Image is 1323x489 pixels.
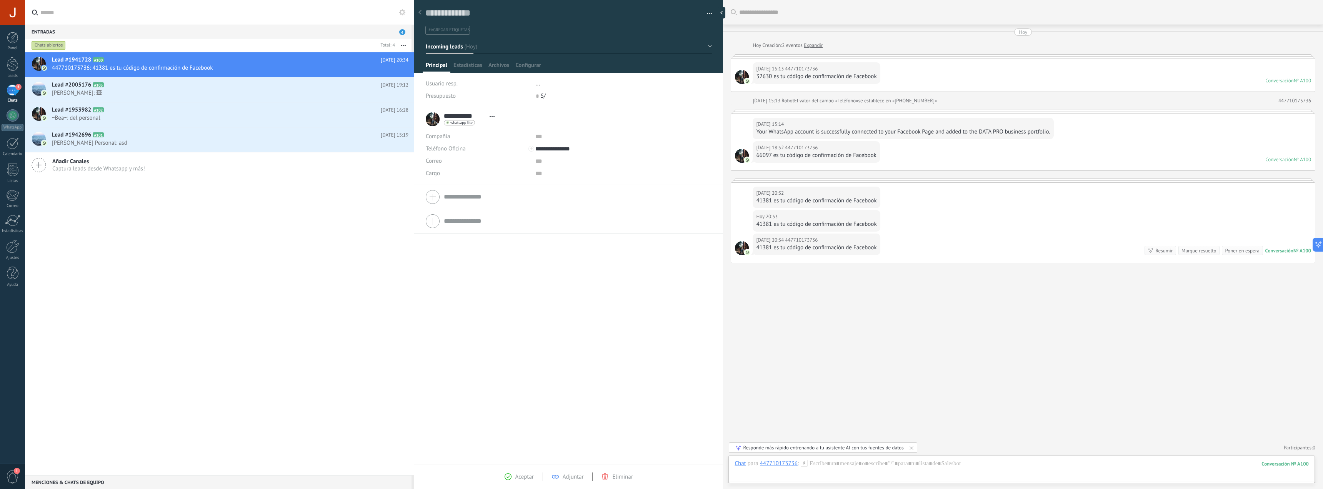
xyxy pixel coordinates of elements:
[718,7,725,18] div: Ocultar
[756,120,785,128] div: [DATE] 15:14
[2,282,24,287] div: Ayuda
[785,144,818,152] span: 447710173736
[52,56,91,64] span: Lead #1941728
[381,131,408,139] span: [DATE] 15:19
[2,255,24,260] div: Ajustes
[426,167,530,180] div: Cargo
[426,157,442,165] span: Correo
[745,250,750,255] img: com.amocrm.amocrmwa.svg
[426,78,530,90] div: Usuario resp.
[1181,247,1216,254] div: Marque resuelto
[426,62,447,73] span: Principal
[735,241,749,255] span: 447710173736
[453,62,482,73] span: Estadísticas
[760,460,798,467] div: 447710173736
[426,90,530,102] div: Presupuesto
[1278,97,1311,105] a: 447710173736
[426,92,456,100] span: Presupuesto
[42,140,47,146] img: com.amocrm.amocrmwa.svg
[378,42,395,49] div: Total: 4
[15,84,22,90] span: 4
[426,80,458,87] span: Usuario resp.
[735,70,749,84] span: 447710173736
[804,42,823,49] a: Expandir
[2,229,24,234] div: Estadísticas
[52,139,394,147] span: [PERSON_NAME] Personal: asd
[1155,247,1173,254] div: Resumir
[785,65,818,73] span: 447710173736
[52,81,91,89] span: Lead #2005176
[798,460,799,467] span: :
[612,473,633,481] span: Eliminar
[756,73,876,80] div: 32630 es tu código de confirmación de Facebook
[756,189,785,197] div: [DATE] 20:32
[745,157,750,163] img: com.amocrm.amocrmwa.svg
[756,236,785,244] div: [DATE] 20:34
[858,97,937,105] span: se establece en «[PHONE_NUMBER]»
[756,244,876,252] div: 41381 es tu código de confirmación de Facebook
[93,57,104,62] span: A100
[753,97,781,105] div: [DATE] 15:13
[515,62,541,73] span: Configurar
[25,102,414,127] a: Lead #1953982 A102 [DATE] 16:28 ~Bea~: del personal
[563,473,584,481] span: Adjuntar
[541,92,546,100] span: S/
[2,179,24,184] div: Listas
[735,149,749,163] span: 447710173736
[93,107,104,112] span: A102
[1294,77,1311,84] div: № A100
[52,106,91,114] span: Lead #1953982
[756,213,779,220] div: Hoy 20:33
[426,145,466,152] span: Teléfono Oficina
[426,130,530,143] div: Compañía
[536,80,540,87] span: ...
[93,132,104,137] span: A101
[52,64,394,72] span: 447710173736: 41381 es tu código de confirmación de Facebook
[756,128,1050,136] div: Your WhatsApp account is successfully connected to your Facebook Page and added to the DATA PRO b...
[52,89,394,97] span: [PERSON_NAME]: 🖼
[52,165,145,172] span: Captura leads desde Whatsapp y más!
[2,152,24,157] div: Calendario
[52,158,145,165] span: Añadir Canales
[785,236,818,244] span: 447710173736
[426,155,442,167] button: Correo
[2,124,23,131] div: WhatsApp
[42,115,47,121] img: com.amocrm.amocrmwa.svg
[748,460,758,467] span: para
[381,106,408,114] span: [DATE] 16:28
[756,152,876,159] div: 66097 es tu código de confirmación de Facebook
[42,90,47,96] img: com.amocrm.amocrmwa.svg
[2,46,24,51] div: Panel
[1293,247,1311,254] div: № A100
[426,143,466,155] button: Teléfono Oficina
[756,144,785,152] div: [DATE] 18:52
[1261,461,1309,467] div: 100
[794,97,858,105] span: El valor del campo «Teléfono»
[42,65,47,71] img: com.amocrm.amocrmwa.svg
[93,82,104,87] span: A103
[488,62,509,73] span: Archivos
[1265,156,1294,163] div: Conversación
[1265,77,1294,84] div: Conversación
[743,444,903,451] div: Responde más rápido entrenando a tu asistente AI con tus fuentes de datos
[756,220,876,228] div: 41381 es tu código de confirmación de Facebook
[25,475,412,489] div: Menciones & Chats de equipo
[753,42,762,49] div: Hoy
[1284,444,1315,451] a: Participantes:0
[2,73,24,78] div: Leads
[14,468,20,474] span: 1
[25,127,414,152] a: Lead #1942696 A101 [DATE] 15:19 [PERSON_NAME] Personal: asd
[781,97,794,104] span: Robot
[25,25,412,38] div: Entradas
[515,473,534,481] span: Aceptar
[753,42,823,49] div: Creación:
[52,131,91,139] span: Lead #1942696
[1265,247,1293,254] div: Conversación
[25,52,414,77] a: Lead #1941728 A100 [DATE] 20:34 447710173736: 41381 es tu código de confirmación de Facebook
[381,56,408,64] span: [DATE] 20:34
[1019,28,1027,36] div: Hoy
[756,197,876,205] div: 41381 es tu código de confirmación de Facebook
[25,77,414,102] a: Lead #2005176 A103 [DATE] 19:12 [PERSON_NAME]: 🖼
[32,41,66,50] div: Chats abiertos
[395,38,412,52] button: Más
